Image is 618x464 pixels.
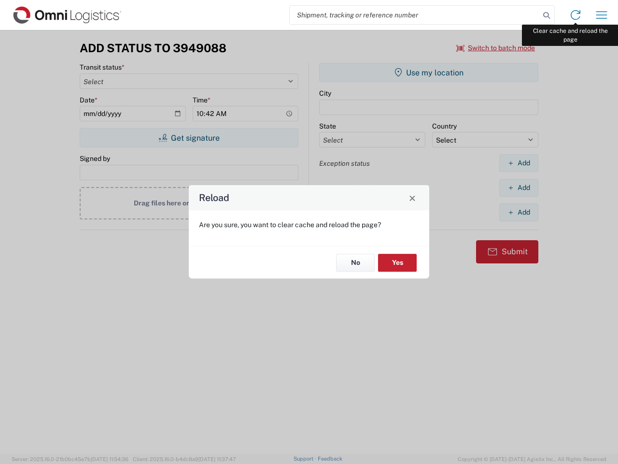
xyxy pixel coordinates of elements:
button: No [336,254,375,272]
input: Shipment, tracking or reference number [290,6,540,24]
h4: Reload [199,191,229,205]
button: Close [406,191,419,204]
p: Are you sure, you want to clear cache and reload the page? [199,220,419,229]
button: Yes [378,254,417,272]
